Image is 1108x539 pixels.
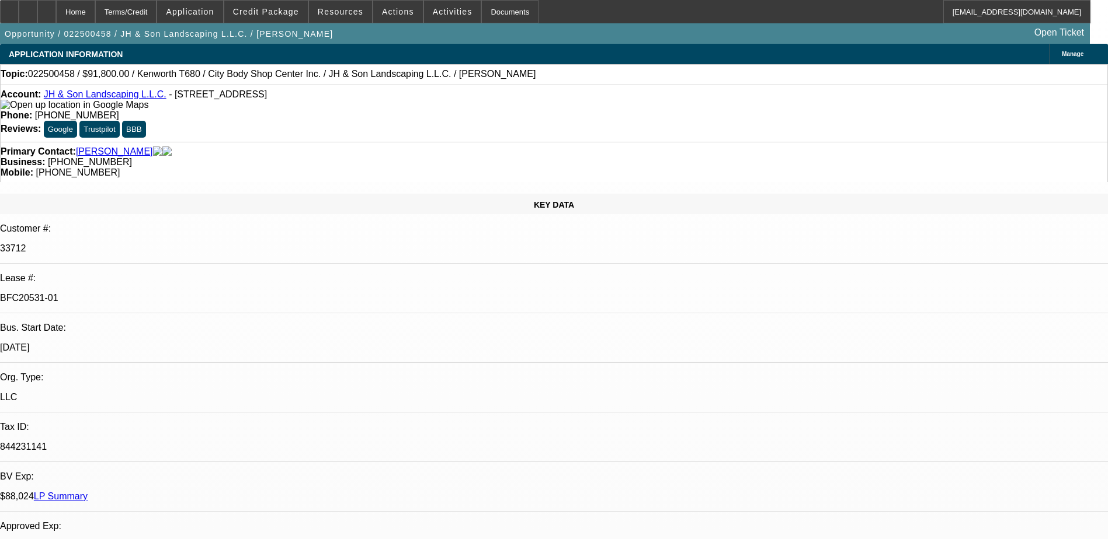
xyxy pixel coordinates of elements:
span: Resources [318,7,363,16]
strong: Reviews: [1,124,41,134]
span: Activities [433,7,473,16]
strong: Business: [1,157,45,167]
button: Actions [373,1,423,23]
span: APPLICATION INFORMATION [9,50,123,59]
span: Opportunity / 022500458 / JH & Son Landscaping L.L.C. / [PERSON_NAME] [5,29,334,38]
button: Resources [309,1,372,23]
strong: Account: [1,89,41,99]
a: Open Ticket [1030,23,1089,43]
span: Application [166,7,214,16]
button: Trustpilot [79,121,119,138]
strong: Topic: [1,69,28,79]
button: Activities [424,1,481,23]
span: Credit Package [233,7,299,16]
button: Credit Package [224,1,308,23]
a: [PERSON_NAME] [76,146,153,157]
button: Google [44,121,77,138]
span: [PHONE_NUMBER] [36,167,120,177]
span: [PHONE_NUMBER] [48,157,132,167]
span: [PHONE_NUMBER] [35,110,119,120]
strong: Primary Contact: [1,146,76,157]
span: 022500458 / $91,800.00 / Kenworth T680 / City Body Shop Center Inc. / JH & Son Landscaping L.L.C.... [28,69,536,79]
button: BBB [122,121,146,138]
a: View Google Maps [1,100,148,110]
img: facebook-icon.png [153,146,162,157]
strong: Phone: [1,110,32,120]
button: Application [157,1,223,23]
span: Actions [382,7,414,16]
img: Open up location in Google Maps [1,100,148,110]
span: - [STREET_ADDRESS] [169,89,267,99]
a: LP Summary [34,491,88,501]
span: KEY DATA [534,200,574,209]
img: linkedin-icon.png [162,146,172,157]
span: Manage [1062,51,1083,57]
a: JH & Son Landscaping L.L.C. [44,89,166,99]
strong: Mobile: [1,167,33,177]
